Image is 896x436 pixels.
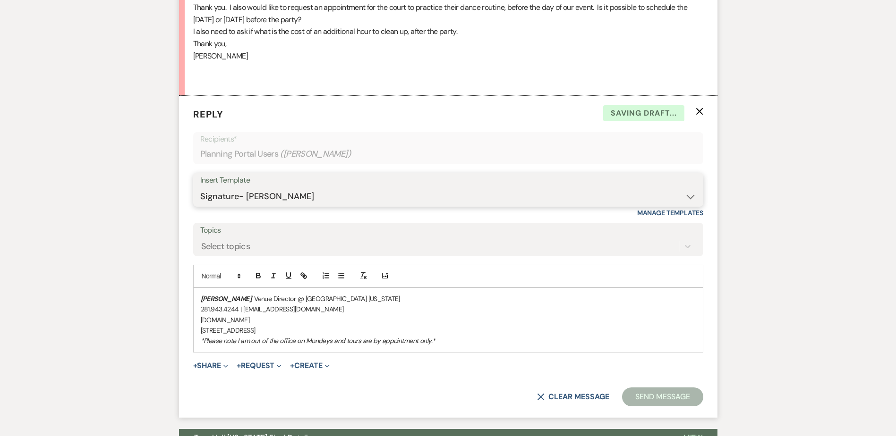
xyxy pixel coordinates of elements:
[201,336,435,345] em: *Please note I am out of the office on Mondays and tours are by appointment only.*
[201,293,696,304] p: , Venue Director @ [GEOGRAPHIC_DATA] [US_STATE]
[193,1,703,86] div: Thank you. I also would like to request an appointment for the court to practice their dance rout...
[603,105,684,121] span: Saving draft...
[201,325,696,335] p: [STREET_ADDRESS]
[237,362,241,369] span: +
[290,362,294,369] span: +
[201,315,696,325] p: [DOMAIN_NAME]
[537,393,609,401] button: Clear message
[201,240,250,252] div: Select topics
[280,148,351,160] span: ( [PERSON_NAME] )
[193,108,223,120] span: Reply
[193,362,197,369] span: +
[193,362,229,369] button: Share
[637,209,703,217] a: Manage Templates
[201,294,252,303] em: [PERSON_NAME]
[622,387,703,406] button: Send Message
[200,174,696,187] div: Insert Template
[200,224,696,237] label: Topics
[201,304,696,314] p: 281.943.4244 | [EMAIL_ADDRESS][DOMAIN_NAME]
[200,133,696,145] p: Recipients*
[237,362,282,369] button: Request
[290,362,329,369] button: Create
[200,145,696,163] div: Planning Portal Users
